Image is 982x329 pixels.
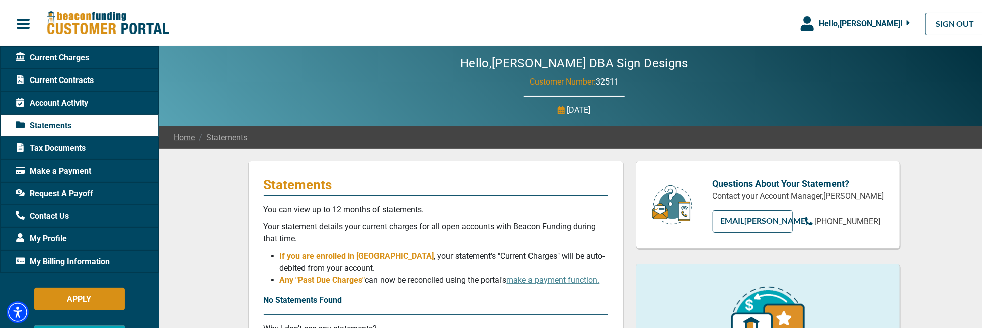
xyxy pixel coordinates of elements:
[34,287,125,309] button: APPLY
[507,274,600,284] a: make a payment function.
[819,18,902,27] span: Hello, [PERSON_NAME] !
[713,189,885,201] p: Contact your Account Manager, [PERSON_NAME]
[16,96,88,108] span: Account Activity
[264,176,608,192] p: Statements
[16,164,91,176] span: Make a Payment
[596,76,619,86] span: 32511
[264,293,608,305] p: No Statements Found
[567,103,591,115] p: [DATE]
[264,220,608,244] p: Your statement details your current charges for all open accounts with Beacon Funding during that...
[280,250,605,272] span: , your statement's "Current Charges" will be auto-debited from your account.
[174,131,195,143] a: Home
[46,10,169,35] img: Beacon Funding Customer Portal Logo
[16,255,110,267] span: My Billing Information
[280,250,434,260] span: If you are enrolled in [GEOGRAPHIC_DATA]
[280,274,365,284] span: Any "Past Due Charges"
[195,131,247,143] span: Statements
[16,141,86,153] span: Tax Documents
[649,183,695,225] img: customer-service.png
[805,215,881,227] a: [PHONE_NUMBER]
[815,216,881,225] span: [PHONE_NUMBER]
[713,176,885,189] p: Questions About Your Statement?
[713,209,793,232] a: EMAIL[PERSON_NAME]
[16,119,71,131] span: Statements
[430,55,718,70] h2: Hello, [PERSON_NAME] DBA Sign Designs
[16,51,89,63] span: Current Charges
[7,300,29,322] div: Accessibility Menu
[16,209,69,221] span: Contact Us
[530,76,596,86] span: Customer Number:
[16,73,94,86] span: Current Contracts
[16,187,93,199] span: Request A Payoff
[365,274,600,284] span: can now be reconciled using the portal's
[16,232,67,244] span: My Profile
[264,203,608,215] p: You can view up to 12 months of statements.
